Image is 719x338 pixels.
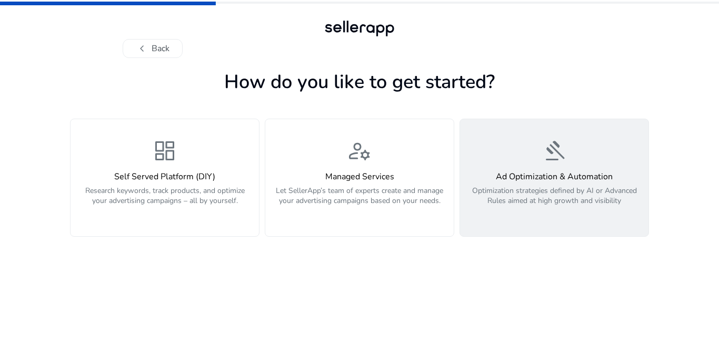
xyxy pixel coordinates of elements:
p: Optimization strategies defined by AI or Advanced Rules aimed at high growth and visibility [466,186,642,217]
button: manage_accountsManaged ServicesLet SellerApp’s team of experts create and manage your advertising... [265,119,454,237]
span: manage_accounts [347,138,372,163]
button: chevron_leftBack [123,39,183,58]
p: Let SellerApp’s team of experts create and manage your advertising campaigns based on your needs. [272,186,447,217]
button: dashboardSelf Served Platform (DIY)Research keywords, track products, and optimize your advertisi... [70,119,259,237]
button: gavelAd Optimization & AutomationOptimization strategies defined by AI or Advanced Rules aimed at... [460,119,649,237]
p: Research keywords, track products, and optimize your advertising campaigns – all by yourself. [77,186,253,217]
span: chevron_left [136,42,148,55]
h4: Self Served Platform (DIY) [77,172,253,182]
span: dashboard [152,138,177,163]
h1: How do you like to get started? [70,71,649,93]
h4: Managed Services [272,172,447,182]
span: gavel [542,138,567,163]
h4: Ad Optimization & Automation [466,172,642,182]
